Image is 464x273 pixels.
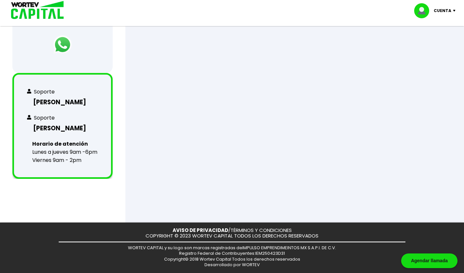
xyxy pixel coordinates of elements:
a: AVISO DE PRIVACIDAD [173,227,228,234]
h3: [PERSON_NAME] [27,123,98,133]
img: logos_whatsapp-icon.242b2217.svg [53,36,72,54]
a: TÉRMINOS Y CONDICIONES [231,227,292,234]
p: / [173,228,292,233]
img: icon-down [451,10,460,12]
p: Lunes a jueves 9am -6pm Viernes 9am - 2pm [27,140,97,164]
h3: [PERSON_NAME] [27,97,98,107]
p: Soporte [34,88,55,96]
p: Soporte [34,114,55,122]
img: profile-image [414,3,434,18]
span: Desarrollado por WORTEV [204,262,260,268]
div: Agendar llamada [401,253,457,268]
a: Soporte[PERSON_NAME] [27,88,98,108]
span: Copyright© 2018 Wortev Capital Todos los derechos reservados [164,256,300,262]
span: WORTEV CAPITAL y su logo son marcas registradas de IMPULSO EMPRENDIMEINTOS MX S.A.P.I. DE C.V. [128,245,336,251]
img: whats-contact.f1ec29d3.svg [27,115,31,120]
b: Horario de atención [32,140,88,148]
a: Soporte[PERSON_NAME] [27,114,98,135]
p: COPYRIGHT © 2023 WORTEV CAPITAL TODOS LOS DERECHOS RESERVADOS [146,233,318,239]
span: Registro Federal de Contribuyentes: IEM250423D31 [179,250,285,256]
p: Cuenta [434,6,451,16]
img: whats-contact.f1ec29d3.svg [27,89,31,93]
